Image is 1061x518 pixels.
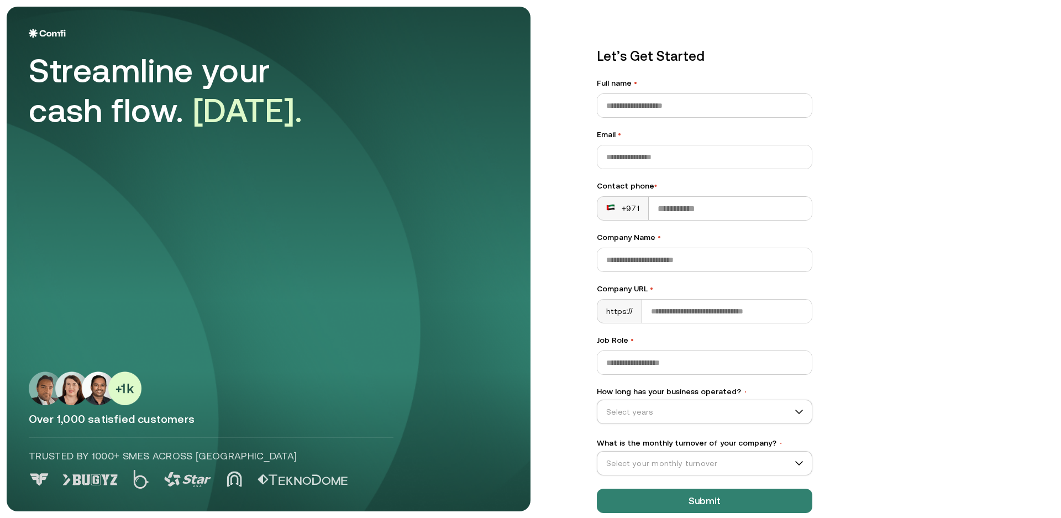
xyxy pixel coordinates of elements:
img: Logo 2 [133,470,149,489]
label: Company Name [597,232,812,243]
span: [DATE]. [193,91,303,129]
p: Trusted by 1000+ SMEs across [GEOGRAPHIC_DATA] [29,449,393,463]
label: Full name [597,77,812,89]
span: • [650,284,653,293]
div: Streamline your cash flow. [29,51,338,130]
span: • [779,439,783,447]
img: Logo 1 [62,474,118,485]
img: Logo 5 [258,474,348,485]
div: Contact phone [597,180,812,192]
img: Logo 0 [29,473,50,486]
label: Job Role [597,334,812,346]
div: https:// [597,300,642,323]
label: Email [597,129,812,140]
span: • [654,181,657,190]
button: Submit [597,489,812,513]
span: • [631,336,634,344]
span: • [658,233,661,242]
span: • [634,79,637,87]
span: • [743,388,748,396]
p: Over 1,000 satisfied customers [29,412,508,426]
label: Company URL [597,283,812,295]
img: Logo 4 [227,471,242,487]
img: Logo 3 [164,472,211,487]
p: Let’s Get Started [597,46,812,66]
img: Logo [29,29,66,38]
label: What is the monthly turnover of your company? [597,437,812,449]
div: +971 [606,203,639,214]
label: How long has your business operated? [597,386,812,397]
span: • [618,130,621,139]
